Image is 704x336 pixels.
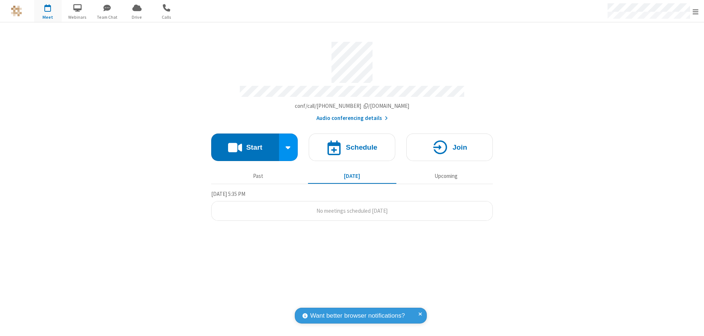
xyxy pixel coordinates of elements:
[406,134,493,161] button: Join
[310,311,405,321] span: Want better browser notifications?
[452,144,467,151] h4: Join
[346,144,377,151] h4: Schedule
[309,134,395,161] button: Schedule
[279,134,298,161] div: Start conference options
[211,36,493,123] section: Account details
[211,134,279,161] button: Start
[316,114,388,123] button: Audio conferencing details
[211,190,493,221] section: Today's Meetings
[308,169,396,183] button: [DATE]
[295,102,410,110] button: Copy my meeting room linkCopy my meeting room link
[153,14,180,21] span: Calls
[246,144,262,151] h4: Start
[64,14,91,21] span: Webinars
[11,6,22,17] img: QA Selenium DO NOT DELETE OR CHANGE
[211,190,245,197] span: [DATE] 5:35 PM
[123,14,151,21] span: Drive
[34,14,62,21] span: Meet
[93,14,121,21] span: Team Chat
[295,102,410,109] span: Copy my meeting room link
[402,169,490,183] button: Upcoming
[686,317,698,331] iframe: Chat
[214,169,302,183] button: Past
[316,207,388,214] span: No meetings scheduled [DATE]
